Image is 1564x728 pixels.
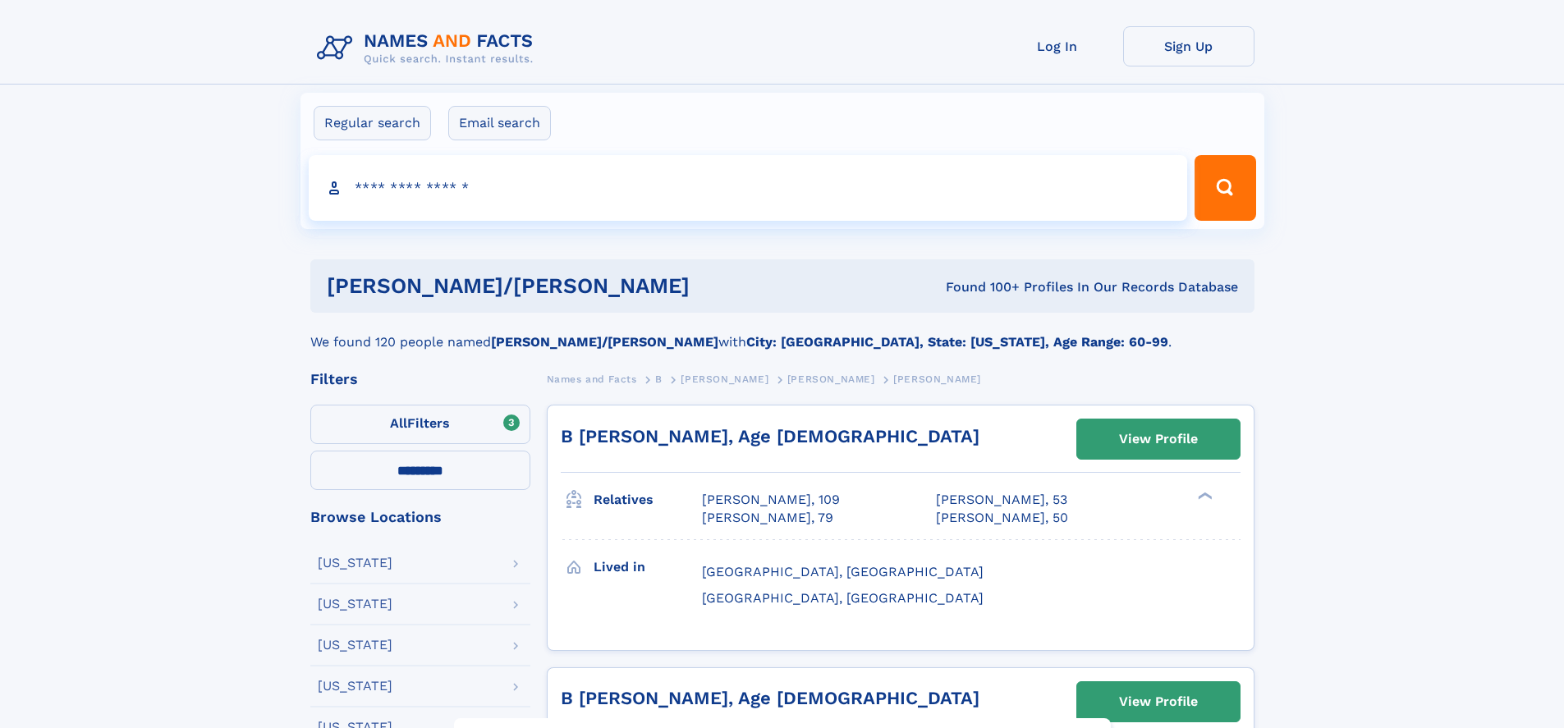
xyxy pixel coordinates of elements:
button: Search Button [1195,155,1255,221]
label: Email search [448,106,551,140]
input: search input [309,155,1188,221]
div: View Profile [1119,420,1198,458]
a: [PERSON_NAME], 109 [702,491,840,509]
span: [PERSON_NAME] [681,373,768,385]
b: City: [GEOGRAPHIC_DATA], State: [US_STATE], Age Range: 60-99 [746,334,1168,350]
div: [US_STATE] [318,556,392,570]
div: We found 120 people named with . [310,313,1254,352]
b: [PERSON_NAME]/[PERSON_NAME] [491,334,718,350]
a: [PERSON_NAME] [681,369,768,389]
div: View Profile [1119,683,1198,721]
a: B [PERSON_NAME], Age [DEMOGRAPHIC_DATA] [561,688,979,708]
h3: Lived in [594,553,702,581]
div: ❯ [1194,491,1213,501]
span: [GEOGRAPHIC_DATA], [GEOGRAPHIC_DATA] [702,564,984,579]
div: [US_STATE] [318,598,392,611]
span: [GEOGRAPHIC_DATA], [GEOGRAPHIC_DATA] [702,590,984,606]
a: Log In [992,26,1123,66]
div: Browse Locations [310,510,530,524]
img: Logo Names and Facts [310,26,547,71]
a: Names and Facts [547,369,637,389]
span: B [655,373,663,385]
div: [US_STATE] [318,680,392,693]
a: [PERSON_NAME], 53 [936,491,1067,509]
div: Found 100+ Profiles In Our Records Database [818,278,1238,296]
span: [PERSON_NAME] [787,373,875,385]
div: [US_STATE] [318,639,392,652]
label: Regular search [314,106,431,140]
a: [PERSON_NAME], 50 [936,509,1068,527]
a: B [PERSON_NAME], Age [DEMOGRAPHIC_DATA] [561,426,979,446]
h3: Relatives [594,486,702,514]
a: B [655,369,663,389]
div: Filters [310,372,530,387]
a: [PERSON_NAME] [787,369,875,389]
a: Sign Up [1123,26,1254,66]
label: Filters [310,405,530,444]
h1: [PERSON_NAME]/[PERSON_NAME] [327,276,818,296]
span: All [390,415,407,431]
span: [PERSON_NAME] [893,373,981,385]
a: [PERSON_NAME], 79 [702,509,833,527]
a: View Profile [1077,682,1240,721]
a: View Profile [1077,419,1240,459]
